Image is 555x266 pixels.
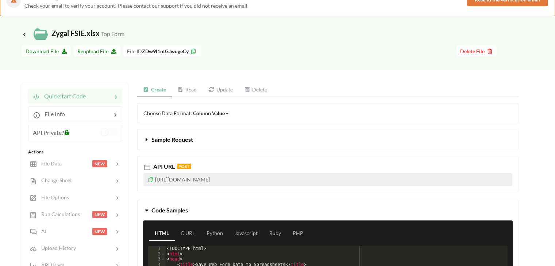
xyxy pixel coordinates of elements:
[28,149,122,155] div: Actions
[74,45,120,56] button: Reupload File
[143,110,230,116] span: Choose Data Format:
[77,48,117,54] span: Reupload File
[148,251,165,257] div: 2
[460,48,493,54] span: Delete File
[152,163,175,170] span: API URL
[37,160,62,167] span: File Data
[37,194,69,200] span: File Options
[34,27,48,42] img: /static/media/localFileIcon.eab6d1cc.svg
[40,93,86,99] span: Quickstart Code
[177,164,191,169] span: POST
[137,83,172,97] a: Create
[33,129,64,136] span: API Private?
[26,48,67,54] span: Download File
[172,83,203,97] a: Read
[143,173,512,186] p: [URL][DOMAIN_NAME]
[203,83,239,97] a: Update
[40,110,65,117] span: File Info
[92,160,107,167] span: NEW
[37,177,72,183] span: Change Sheet
[148,257,165,262] div: 3
[151,207,188,214] span: Code Samples
[138,200,518,220] button: Code Samples
[92,211,107,218] span: NEW
[201,226,229,241] a: Python
[37,228,46,234] span: AI
[193,109,225,117] div: Column Value
[92,228,107,235] span: NEW
[151,136,193,143] span: Sample Request
[22,29,124,38] span: Zygal FSIE.xlsx
[263,226,287,241] a: Ruby
[175,226,201,241] a: C URL
[127,48,142,54] span: File ID
[229,226,263,241] a: Javascript
[22,45,71,56] button: Download File
[148,246,165,251] div: 1
[456,45,497,56] button: Delete File
[101,30,124,37] small: Top Form
[142,48,189,54] b: ZDw9I1ntGJwugeCy
[37,245,76,251] span: Upload History
[138,129,518,150] button: Sample Request
[239,83,273,97] a: Delete
[37,211,80,217] span: Run Calculations
[149,226,175,241] a: HTML
[287,226,309,241] a: PHP
[24,3,248,9] span: Check your email to verify your account! Please contact our support if you did not receive an email.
